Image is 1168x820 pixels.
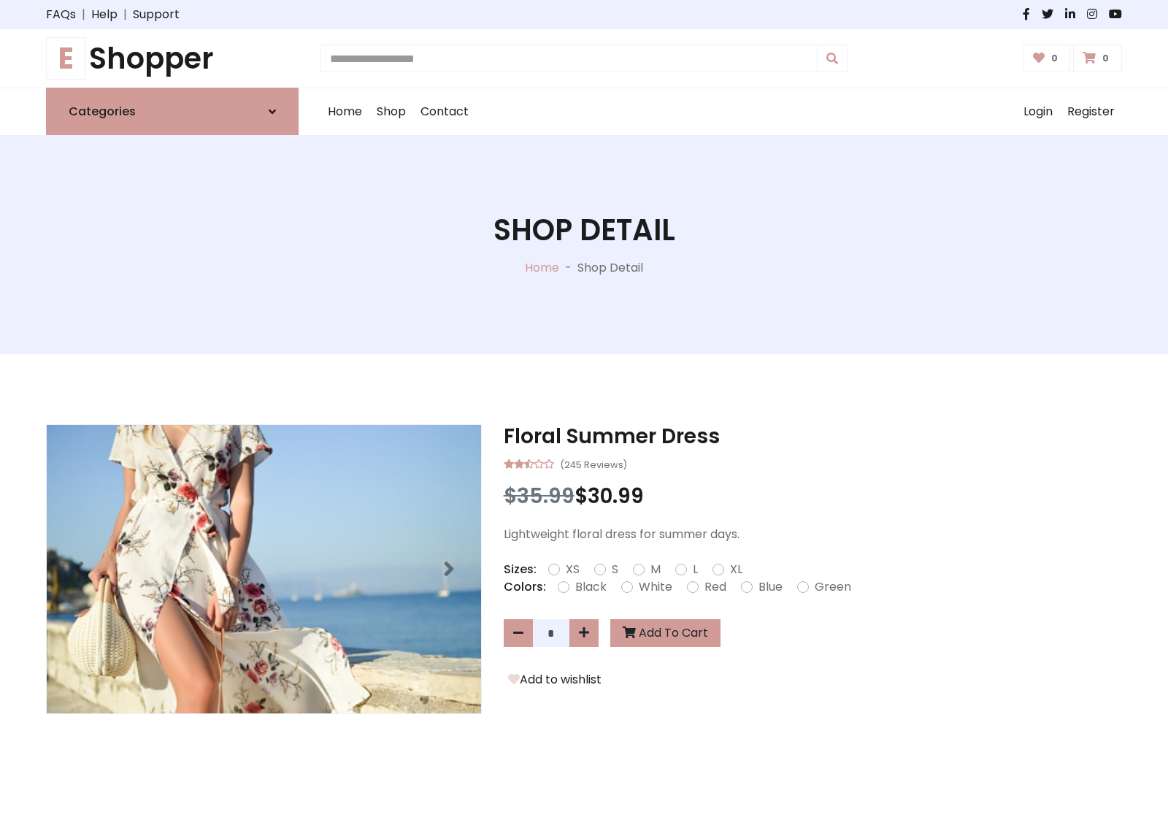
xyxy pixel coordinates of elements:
[639,578,672,596] label: White
[504,670,606,689] button: Add to wishlist
[46,41,299,76] a: EShopper
[47,425,481,713] img: Image
[560,455,627,472] small: (245 Reviews)
[504,526,1122,543] p: Lightweight floral dress for summer days.
[91,6,118,23] a: Help
[46,41,299,76] h1: Shopper
[493,212,675,248] h1: Shop Detail
[504,578,546,596] p: Colors:
[76,6,91,23] span: |
[1023,45,1071,72] a: 0
[118,6,133,23] span: |
[69,104,136,118] h6: Categories
[693,561,698,578] label: L
[504,482,575,510] span: $35.99
[610,619,721,647] button: Add To Cart
[133,6,180,23] a: Support
[1099,52,1113,65] span: 0
[369,88,413,135] a: Shop
[525,259,559,276] a: Home
[46,6,76,23] a: FAQs
[588,482,644,510] span: 30.99
[46,88,299,135] a: Categories
[1048,52,1061,65] span: 0
[577,259,643,277] p: Shop Detail
[612,561,618,578] label: S
[1016,88,1060,135] a: Login
[504,424,1122,449] h3: Floral Summer Dress
[704,578,726,596] label: Red
[504,484,1122,509] h3: $
[815,578,851,596] label: Green
[575,578,607,596] label: Black
[413,88,476,135] a: Contact
[650,561,661,578] label: M
[1073,45,1122,72] a: 0
[46,37,86,80] span: E
[504,561,537,578] p: Sizes:
[559,259,577,277] p: -
[320,88,369,135] a: Home
[566,561,580,578] label: XS
[758,578,783,596] label: Blue
[730,561,742,578] label: XL
[1060,88,1122,135] a: Register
